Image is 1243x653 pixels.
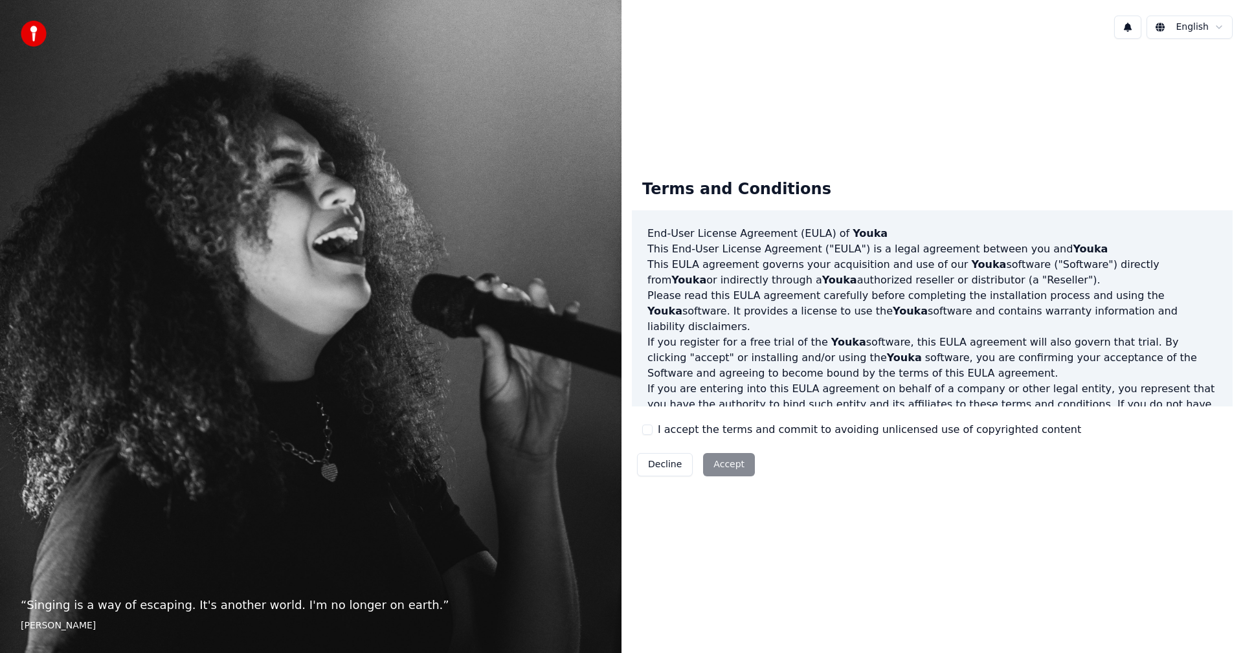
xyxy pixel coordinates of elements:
[658,422,1081,437] label: I accept the terms and commit to avoiding unlicensed use of copyrighted content
[893,305,928,317] span: Youka
[21,596,601,614] p: “ Singing is a way of escaping. It's another world. I'm no longer on earth. ”
[647,288,1217,335] p: Please read this EULA agreement carefully before completing the installation process and using th...
[971,258,1006,271] span: Youka
[21,21,47,47] img: youka
[647,257,1217,288] p: This EULA agreement governs your acquisition and use of our software ("Software") directly from o...
[647,335,1217,381] p: If you register for a free trial of the software, this EULA agreement will also govern that trial...
[822,274,857,286] span: Youka
[853,227,888,239] span: Youka
[647,241,1217,257] p: This End-User License Agreement ("EULA") is a legal agreement between you and
[637,453,693,476] button: Decline
[647,381,1217,443] p: If you are entering into this EULA agreement on behalf of a company or other legal entity, you re...
[21,619,601,632] footer: [PERSON_NAME]
[887,351,922,364] span: Youka
[1073,243,1108,255] span: Youka
[632,169,842,210] div: Terms and Conditions
[647,305,682,317] span: Youka
[671,274,706,286] span: Youka
[831,336,866,348] span: Youka
[647,226,1217,241] h3: End-User License Agreement (EULA) of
